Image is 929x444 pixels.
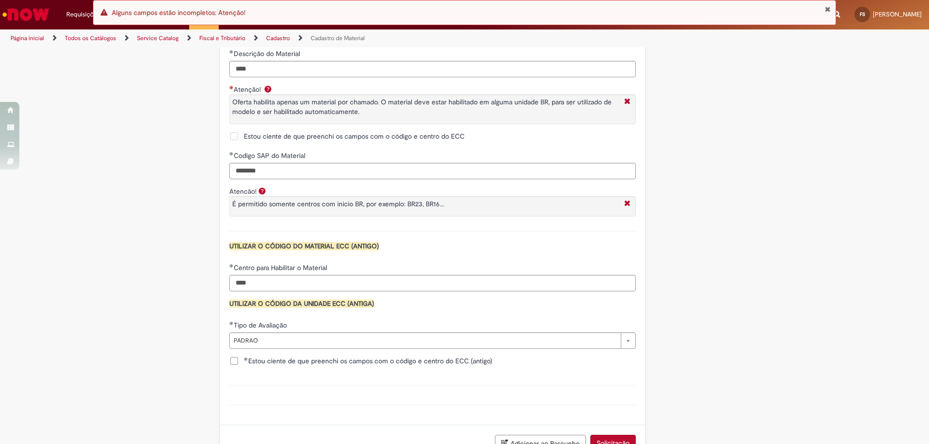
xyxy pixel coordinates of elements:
[232,199,619,209] p: É permitido somente centros com inicio BR, por exemplo: BR23, BR16...
[256,187,268,195] span: Ajuda para Atencão!
[234,49,302,58] span: Descrição do Material
[244,356,492,366] span: Estou ciente de que preenchi os campos com o código e centro do ECC (antigo)
[229,187,256,196] label: Atencão!
[112,8,245,17] span: Alguns campos estão incompletos: Atenção!
[1,5,51,24] img: ServiceNow
[229,86,234,89] span: Obrigatório
[234,321,289,329] span: Tipo de Avaliação
[229,50,234,54] span: Obrigatório Preenchido
[234,333,616,348] span: PADRAO
[229,275,636,291] input: Centro para Habilitar o Material
[622,199,633,209] i: Fechar More information Por question_atencao
[234,85,263,94] span: Atenção!
[229,163,636,179] input: Codigo SAP do Material
[860,11,865,17] span: FS
[229,300,374,308] span: UTILIZAR O CÓDIGO DA UNIDADE ECC (ANTIGA)
[229,264,234,268] span: Obrigatório Preenchido
[229,242,379,250] span: UTILIZAR O CÓDIGO DO MATERIAL ECC (ANTIGO)
[311,34,365,42] a: Cadastro de Material
[244,131,464,141] span: Estou ciente de que preenchi os campos com o código e centro do ECC
[262,85,274,93] span: Ajuda para Atenção!
[873,10,922,18] span: [PERSON_NAME]
[244,357,248,361] span: Obrigatório Preenchido
[11,34,44,42] a: Página inicial
[232,97,619,116] p: Oferta habilita apenas um material por chamado. O material deve estar habilitado em alguma unidad...
[824,5,831,13] button: Fechar Notificação
[622,97,633,107] i: Fechar More information Por question_aten_o
[199,34,245,42] a: Fiscal e Tributário
[7,29,612,47] ul: Trilhas de página
[229,321,234,325] span: Obrigatório Preenchido
[229,152,234,156] span: Obrigatório Preenchido
[234,263,329,272] span: Centro para Habilitar o Material
[65,34,116,42] a: Todos os Catálogos
[229,61,636,77] input: Descrição do Material
[66,10,100,19] span: Requisições
[234,151,307,160] span: Codigo SAP do Material
[266,34,290,42] a: Cadastro
[137,34,179,42] a: Service Catalog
